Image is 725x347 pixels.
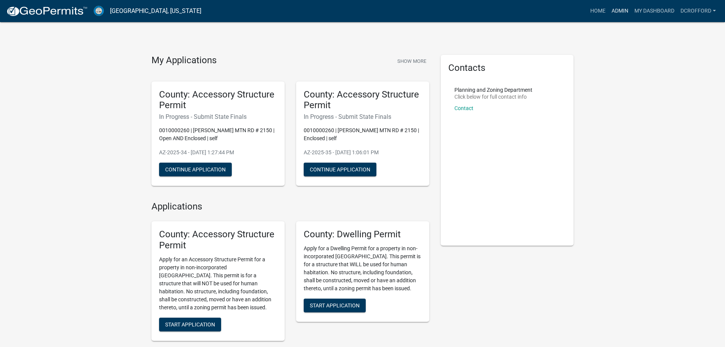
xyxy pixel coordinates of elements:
[304,229,422,240] h5: County: Dwelling Permit
[304,163,376,176] button: Continue Application
[631,4,677,18] a: My Dashboard
[151,201,429,347] wm-workflow-list-section: Applications
[151,201,429,212] h4: Applications
[304,89,422,111] h5: County: Accessory Structure Permit
[159,89,277,111] h5: County: Accessory Structure Permit
[454,94,532,99] p: Click below for full contact info
[587,4,609,18] a: Home
[448,62,566,74] h5: Contacts
[677,4,719,18] a: dcrofford
[159,113,277,120] h6: In Progress - Submit State Finals
[304,149,422,157] p: AZ-2025-35 - [DATE] 1:06:01 PM
[454,105,473,111] a: Contact
[94,6,104,16] img: Custer County, Colorado
[310,302,360,308] span: Start Application
[304,245,422,293] p: Apply for a Dwelling Permit for a property in non-incorporated [GEOGRAPHIC_DATA]. This permit is ...
[454,87,532,93] p: Planning and Zoning Department
[304,126,422,142] p: 0010000260 | [PERSON_NAME] MTN RD # 2150 | Enclosed | self
[304,113,422,120] h6: In Progress - Submit State Finals
[110,5,201,18] a: [GEOGRAPHIC_DATA], [US_STATE]
[159,163,232,176] button: Continue Application
[159,149,277,157] p: AZ-2025-34 - [DATE] 1:27:44 PM
[609,4,631,18] a: Admin
[304,299,366,312] button: Start Application
[394,55,429,67] button: Show More
[159,126,277,142] p: 0010000260 | [PERSON_NAME] MTN RD # 2150 | Open AND Enclosed | self
[165,321,215,327] span: Start Application
[159,256,277,312] p: Apply for an Accessory Structure Permit for a property in non-incorporated [GEOGRAPHIC_DATA]. Thi...
[159,318,221,331] button: Start Application
[151,55,217,66] h4: My Applications
[159,229,277,251] h5: County: Accessory Structure Permit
